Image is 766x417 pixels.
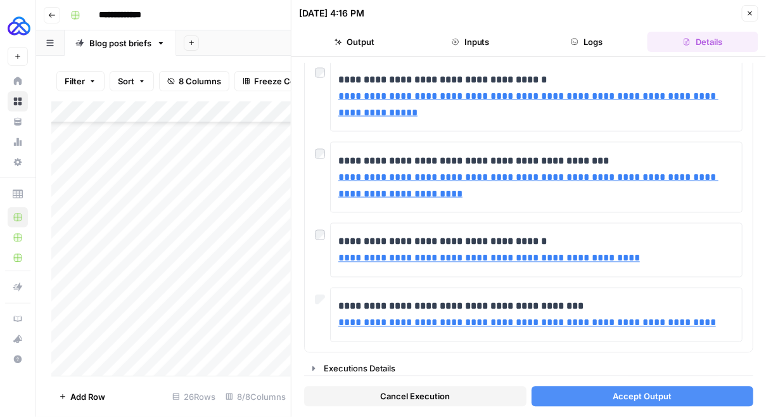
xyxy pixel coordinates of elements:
a: Monitoring [8,132,28,152]
a: Browse [8,91,28,112]
a: AirOps Academy [8,309,28,329]
div: 26 Rows [167,387,220,407]
span: Freeze Columns [254,75,319,87]
button: 8 Columns [159,71,229,91]
button: Help + Support [8,349,28,369]
span: Sort [118,75,134,87]
span: Filter [65,75,85,87]
button: Executions Details [305,359,753,379]
div: What's new? [8,330,27,349]
a: Hatch Content [8,207,28,228]
button: What's new? [8,329,28,349]
button: Workspace: AUQ [8,10,28,42]
button: Accept Output [532,387,754,407]
button: Add Row [51,387,113,407]
a: Blog post briefs [65,30,176,56]
span: Cancel Execution [380,390,450,403]
button: Freeze Columns [234,71,328,91]
button: Filter [56,71,105,91]
div: 8/8 Columns [220,387,291,407]
button: Inputs [415,32,526,52]
button: Details [648,32,758,52]
img: AUQ Logo [8,15,30,37]
a: Settings [8,152,28,172]
div: Blog post briefs [89,37,151,49]
div: Executions Details [324,362,745,375]
span: 8 Columns [179,75,221,87]
a: Your Data [8,112,28,132]
a: Bright Tax Countries Bottom Tier Grid [8,248,28,268]
span: Add Row [70,390,105,403]
button: Logs [532,32,642,52]
div: [DATE] 4:16 PM [299,7,364,20]
button: Cancel Execution [304,387,527,407]
button: Sort [110,71,154,91]
a: SurveyVista LP, Blogs [8,228,28,248]
a: Home [8,71,28,91]
span: Accept Output [613,390,672,403]
button: Output [299,32,410,52]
